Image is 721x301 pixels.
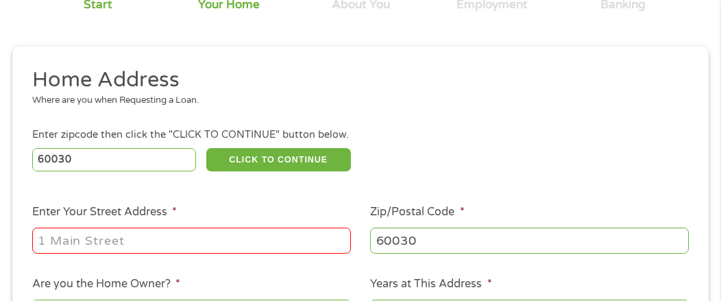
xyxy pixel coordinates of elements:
input: Enter Zipcode (e.g 01510) [32,148,197,171]
div: Enter zipcode then click the "CLICK TO CONTINUE" button below. [32,128,689,143]
label: Are you the Home Owner? [32,277,180,291]
button: CLICK TO CONTINUE [206,148,351,171]
div: Where are you when Requesting a Loan. [32,94,679,108]
label: Enter Your Street Address [32,205,177,219]
label: Zip/Postal Code [370,205,464,219]
input: 1 Main Street [32,228,351,254]
label: Years at This Address [370,277,491,291]
h2: Home Address [32,67,679,94]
